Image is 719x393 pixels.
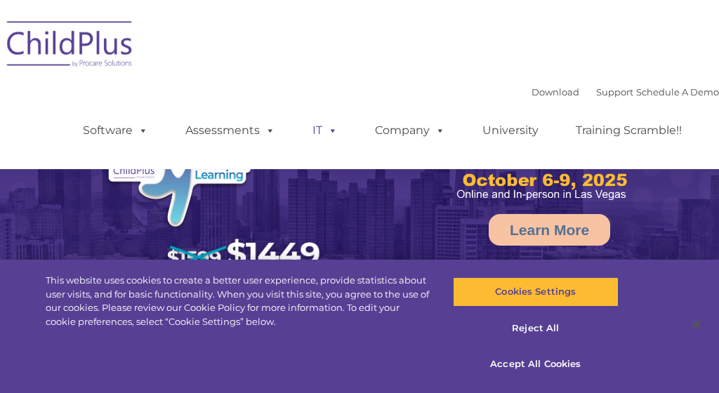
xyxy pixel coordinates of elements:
div: This website uses cookies to create a better user experience, provide statistics about user visit... [46,274,431,328]
a: Support [596,86,633,98]
button: Reject All [453,314,619,343]
font: | [532,86,719,98]
a: Company [361,116,459,145]
a: Assessments [171,116,289,145]
a: Software [69,116,162,145]
button: Accept All Cookies [453,349,619,379]
a: Training Scramble!! [562,116,696,145]
button: Cookies Settings [453,277,619,307]
a: Schedule A Demo [636,86,719,98]
a: IT [298,116,352,145]
button: Close [681,309,712,340]
a: Download [532,86,579,98]
a: Learn More [489,214,610,246]
a: University [468,116,553,145]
